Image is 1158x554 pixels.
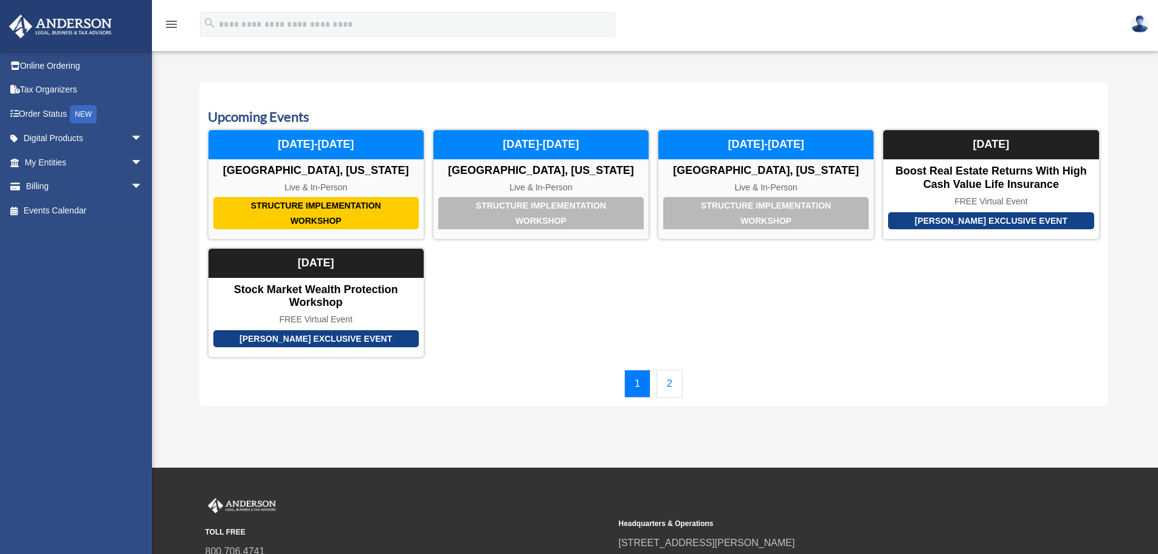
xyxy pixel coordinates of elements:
[209,283,424,310] div: Stock Market Wealth Protection Workshop
[208,108,1100,126] h3: Upcoming Events
[883,130,1099,240] a: [PERSON_NAME] Exclusive Event Boost Real Estate Returns with High Cash Value Life Insurance FREE ...
[5,15,115,38] img: Anderson Advisors Platinum Portal
[213,197,419,229] div: Structure Implementation Workshop
[209,314,424,325] div: FREE Virtual Event
[70,105,97,123] div: NEW
[433,182,649,193] div: Live & In-Person
[883,196,1098,207] div: FREE Virtual Event
[131,175,155,199] span: arrow_drop_down
[433,164,649,178] div: [GEOGRAPHIC_DATA], [US_STATE]
[9,102,161,126] a: Order StatusNEW
[209,164,424,178] div: [GEOGRAPHIC_DATA], [US_STATE]
[164,21,179,32] a: menu
[9,126,161,151] a: Digital Productsarrow_drop_down
[131,150,155,175] span: arrow_drop_down
[209,182,424,193] div: Live & In-Person
[1131,15,1149,33] img: User Pic
[208,130,424,240] a: Structure Implementation Workshop [GEOGRAPHIC_DATA], [US_STATE] Live & In-Person [DATE]-[DATE]
[658,130,874,240] a: Structure Implementation Workshop [GEOGRAPHIC_DATA], [US_STATE] Live & In-Person [DATE]-[DATE]
[438,197,644,229] div: Structure Implementation Workshop
[209,249,424,278] div: [DATE]
[209,130,424,159] div: [DATE]-[DATE]
[9,175,161,199] a: Billingarrow_drop_down
[205,498,278,514] img: Anderson Advisors Platinum Portal
[888,212,1094,230] div: [PERSON_NAME] Exclusive Event
[203,16,216,30] i: search
[205,526,610,539] small: TOLL FREE
[9,54,161,78] a: Online Ordering
[658,182,874,193] div: Live & In-Person
[663,197,869,229] div: Structure Implementation Workshop
[883,165,1098,191] div: Boost Real Estate Returns with High Cash Value Life Insurance
[131,126,155,151] span: arrow_drop_down
[208,248,424,358] a: [PERSON_NAME] Exclusive Event Stock Market Wealth Protection Workshop FREE Virtual Event [DATE]
[9,78,161,102] a: Tax Organizers
[164,17,179,32] i: menu
[658,130,874,159] div: [DATE]-[DATE]
[619,518,1024,530] small: Headquarters & Operations
[9,198,155,223] a: Events Calendar
[433,130,649,240] a: Structure Implementation Workshop [GEOGRAPHIC_DATA], [US_STATE] Live & In-Person [DATE]-[DATE]
[433,130,649,159] div: [DATE]-[DATE]
[883,130,1098,159] div: [DATE]
[9,150,161,175] a: My Entitiesarrow_drop_down
[619,538,795,548] a: [STREET_ADDRESS][PERSON_NAME]
[213,330,419,348] div: [PERSON_NAME] Exclusive Event
[658,164,874,178] div: [GEOGRAPHIC_DATA], [US_STATE]
[624,370,650,398] a: 1
[657,370,683,398] a: 2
